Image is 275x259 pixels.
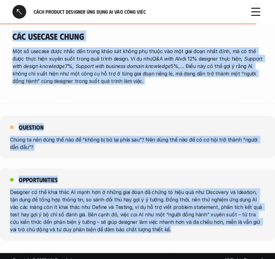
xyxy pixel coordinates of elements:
[19,175,58,183] h5: Opportunities
[73,63,170,69] em: , Support with business domain knowledge
[12,47,263,84] p: Một số usecase được nhắc đến trong khảo sát không phụ thuộc vào một giai đoạn nhất định, mà có th...
[19,123,44,131] h5: Question
[10,188,265,233] p: Designer có thể khai thác AI mạnh hơn ở những giai đoạn đã chứng tỏ hiệu quả như Discovery và Ide...
[10,136,265,151] p: Chúng ta nên dùng thế nào để “không bị bỏ lại phía sau”? Nên dùng thế nào để có cơ hội trở thành ...
[178,63,180,69] em: ,
[12,31,263,41] h4: Các usecase chung
[152,55,179,61] em: Q&A with AI
[34,9,241,15] h6: Cách Product Designer ứng dụng AI vào công việc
